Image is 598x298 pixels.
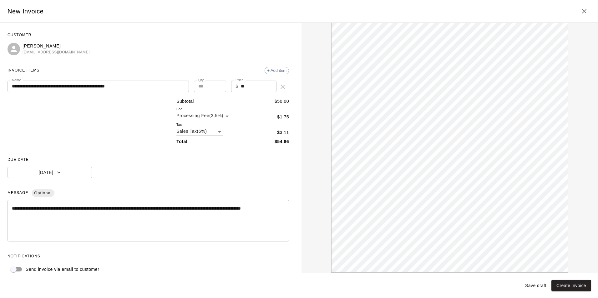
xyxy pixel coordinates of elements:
b: $ 54.86 [275,139,289,144]
div: + Add item [265,67,289,74]
p: Subtotal [176,98,194,105]
span: + Add item [265,68,289,73]
label: Price [236,78,244,82]
span: MESSAGE [8,188,289,198]
div: Processing Fee ( 3.5 % ) [176,112,231,120]
label: Fee [176,107,182,111]
button: Save draft [523,280,549,291]
span: CUSTOMER [8,30,289,40]
span: INVOICE ITEMS [8,66,39,76]
p: $ 3.11 [277,129,289,136]
p: $ 50.00 [275,98,289,105]
label: Qty [198,78,204,82]
span: NOTIFICATIONS [8,251,289,261]
button: Close [578,5,590,17]
span: DUE DATE [8,155,289,165]
p: Send invoice via email to customer [26,266,99,273]
span: [EMAIL_ADDRESS][DOMAIN_NAME] [23,49,90,56]
div: Sales Tax ( 6 %) [176,128,223,136]
label: Tax [176,122,182,127]
h5: New Invoice [8,7,44,16]
b: Total [176,139,187,144]
button: [DATE] [8,167,92,178]
p: $ [236,83,238,90]
button: Create invoice [551,280,591,291]
span: Optional [32,188,54,199]
label: Name [12,78,21,82]
p: [PERSON_NAME] [23,43,90,49]
p: $ 1.75 [277,114,289,120]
